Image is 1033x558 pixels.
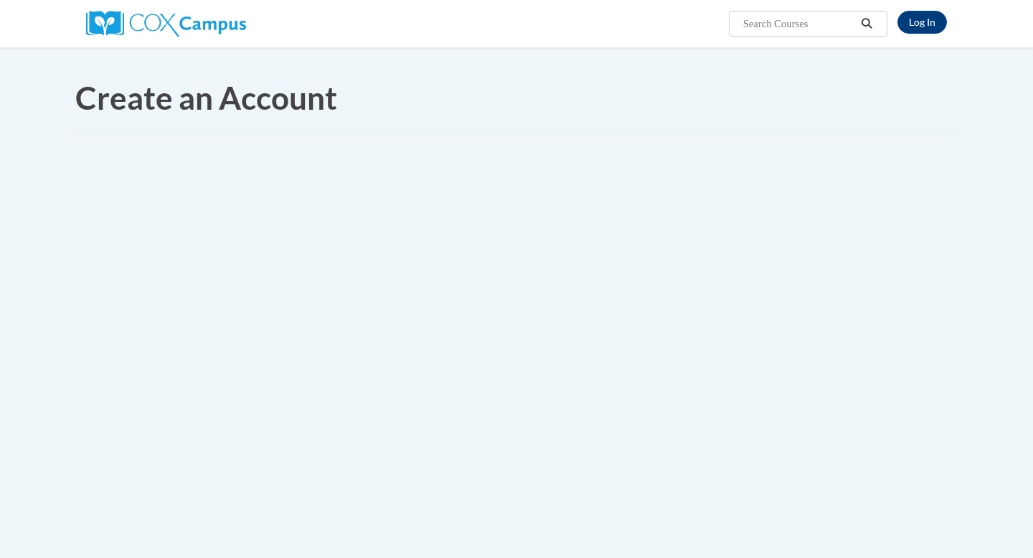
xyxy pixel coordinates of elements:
[861,19,874,29] i: 
[857,15,878,32] button: Search
[86,16,246,29] a: Cox Campus
[897,11,947,34] a: Log In
[742,15,857,32] input: Search Courses
[75,79,337,116] span: Create an Account
[86,11,246,37] img: Cox Campus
